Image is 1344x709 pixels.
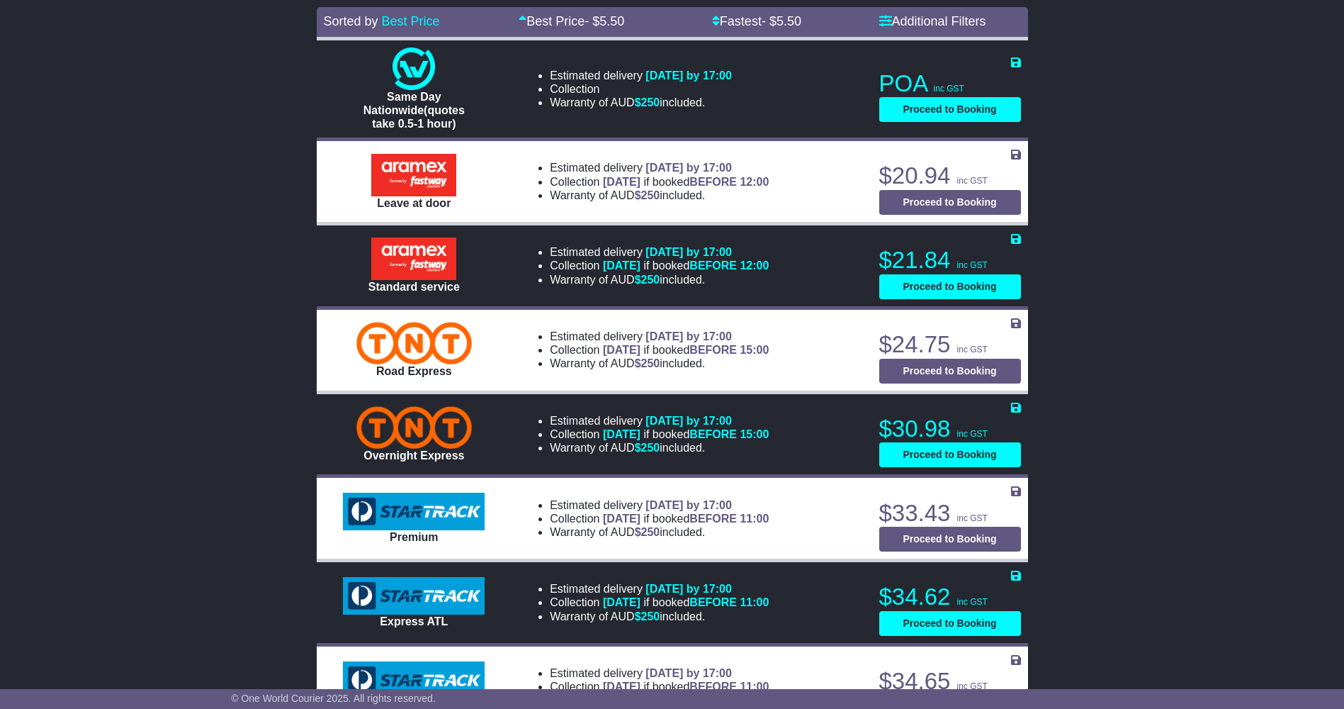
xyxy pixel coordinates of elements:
span: 250 [641,357,660,369]
li: Collection [550,596,769,609]
span: [DATE] [603,176,640,188]
li: Warranty of AUD included. [550,357,769,370]
span: inc GST [957,429,988,439]
button: Proceed to Booking [879,442,1021,467]
span: [DATE] [603,596,640,608]
li: Collection [550,680,769,693]
span: - $ [762,14,801,28]
span: 250 [641,526,660,538]
button: Proceed to Booking [879,611,1021,636]
span: - $ [585,14,624,28]
span: if booked [603,681,769,693]
span: [DATE] [603,513,640,525]
span: [DATE] by 17:00 [645,69,732,82]
p: $30.98 [879,415,1021,443]
span: BEFORE [689,513,737,525]
span: Overnight Express [363,450,464,462]
span: inc GST [957,345,988,354]
img: Aramex: Leave at door [371,154,456,196]
span: if booked [603,596,769,608]
span: 11:00 [740,681,769,693]
span: 250 [641,442,660,454]
span: Premium [390,531,438,543]
li: Collection [550,82,732,96]
li: Estimated delivery [550,330,769,343]
span: [DATE] [603,681,640,693]
span: 250 [641,274,660,286]
p: POA [879,69,1021,98]
button: Proceed to Booking [879,190,1021,215]
span: Road Express [376,365,452,377]
span: 11:00 [740,596,769,608]
li: Collection [550,512,769,525]
span: BEFORE [689,681,737,693]
span: [DATE] [603,428,640,440]
img: StarTrack: Express ATL [343,577,485,615]
li: Warranty of AUD included. [550,189,769,202]
span: $ [635,442,660,454]
li: Estimated delivery [550,498,769,512]
li: Estimated delivery [550,582,769,596]
span: Express ATL [380,615,448,627]
p: $20.94 [879,162,1021,190]
span: [DATE] [603,344,640,356]
img: One World Courier: Same Day Nationwide(quotes take 0.5-1 hour) [393,48,435,90]
p: $34.62 [879,583,1021,611]
span: [DATE] by 17:00 [645,667,732,679]
span: Same Day Nationwide(quotes take 0.5-1 hour) [363,91,465,130]
li: Estimated delivery [550,245,769,259]
img: Aramex: Standard service [371,238,456,280]
img: StarTrack: Express [343,661,485,700]
img: StarTrack: Premium [343,493,485,531]
span: if booked [603,428,769,440]
span: BEFORE [689,176,737,188]
span: 15:00 [740,344,769,356]
span: $ [635,274,660,286]
span: if booked [603,513,769,525]
span: $ [635,96,660,108]
li: Warranty of AUD included. [550,610,769,623]
span: 15:00 [740,428,769,440]
a: Additional Filters [879,14,986,28]
span: [DATE] by 17:00 [645,162,732,174]
li: Estimated delivery [550,161,769,174]
button: Proceed to Booking [879,97,1021,122]
li: Collection [550,259,769,272]
span: 250 [641,96,660,108]
span: BEFORE [689,259,737,272]
span: if booked [603,176,769,188]
span: inc GST [957,681,988,691]
span: 12:00 [740,259,769,272]
li: Collection [550,428,769,441]
li: Warranty of AUD included. [550,525,769,539]
span: inc GST [957,260,988,270]
span: © One World Courier 2025. All rights reserved. [231,693,436,704]
span: [DATE] by 17:00 [645,583,732,595]
span: 250 [641,610,660,623]
span: Standard service [368,281,460,293]
p: $21.84 [879,246,1021,274]
p: $24.75 [879,330,1021,359]
button: Proceed to Booking [879,359,1021,384]
span: $ [635,189,660,201]
span: 250 [641,189,660,201]
img: TNT Domestic: Overnight Express [356,406,472,449]
span: inc GST [934,84,964,94]
span: $ [635,357,660,369]
span: 11:00 [740,513,769,525]
li: Collection [550,343,769,357]
span: if booked [603,259,769,272]
span: [DATE] by 17:00 [645,330,732,342]
li: Estimated delivery [550,414,769,428]
img: TNT Domestic: Road Express [356,322,472,364]
a: Best Price [382,14,440,28]
span: if booked [603,344,769,356]
span: 5.50 [777,14,801,28]
span: $ [635,526,660,538]
li: Warranty of AUD included. [550,273,769,286]
li: Warranty of AUD included. [550,96,732,109]
span: [DATE] by 17:00 [645,499,732,511]
span: inc GST [957,176,988,186]
span: inc GST [957,513,988,523]
li: Collection [550,175,769,189]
